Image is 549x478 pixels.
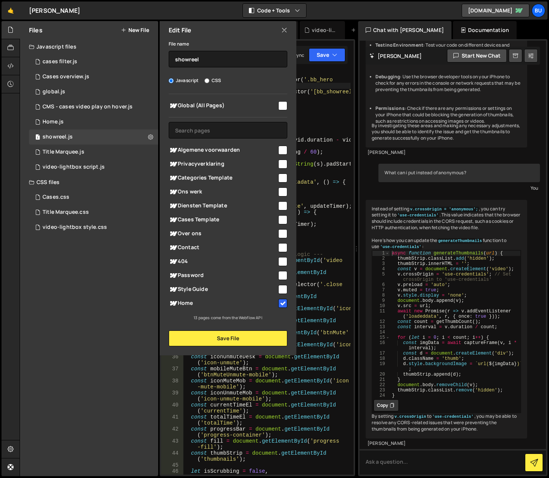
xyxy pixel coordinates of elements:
[43,194,69,201] div: Cases.css
[366,200,527,438] div: Instead of setting , you can try setting it to . This value indicates that the browser should inc...
[169,77,199,84] label: Javascript
[161,462,183,468] div: 45
[161,426,183,438] div: 42
[161,414,183,426] div: 41
[169,243,277,252] span: Contact
[29,6,80,15] div: [PERSON_NAME]
[372,319,390,324] div: 12
[169,101,277,110] span: Global (All Pages)
[169,285,277,294] span: Style Guide
[409,207,479,212] code: v.crossOrigin = 'anonymous';
[369,52,422,59] h2: [PERSON_NAME]
[161,354,183,366] div: 36
[372,282,390,288] div: 6
[358,21,451,39] div: Chat with [PERSON_NAME]
[309,48,345,62] button: Save
[375,42,423,48] strong: Testing Environment
[29,99,158,114] div: 16080/43141.js
[169,40,189,48] label: File name
[378,164,540,182] div: What can i put instead of anonymous?
[372,340,390,351] div: 16
[169,51,287,67] input: Name
[2,2,20,20] a: 🤙
[29,69,158,84] div: 16080/46119.js
[372,330,390,335] div: 14
[462,4,529,17] a: [DOMAIN_NAME]
[169,271,277,280] span: Password
[372,393,390,398] div: 24
[169,330,287,346] button: Save File
[372,351,390,356] div: 17
[194,315,262,320] small: 13 pages come from the Webflow API
[29,220,158,235] div: video-lightbox style.css
[375,42,521,61] li: : Test your code on different devices and browsers to see if the issue is specific to your iPhone...
[169,174,277,183] span: Categories Template
[351,26,383,34] div: New File
[368,149,525,156] div: [PERSON_NAME]
[372,256,390,261] div: 2
[169,160,277,169] span: Privacyverklaring
[29,205,158,220] div: 16080/43930.css
[43,58,77,65] div: cases filter.js
[375,105,405,111] strong: Permissions
[35,135,40,141] span: 1
[532,4,545,17] a: Bu
[312,26,336,34] div: video-lightbox script.js
[29,84,158,99] div: 16080/45708.js
[161,402,183,414] div: 40
[372,298,390,303] div: 9
[169,299,277,308] span: Home
[375,74,521,93] li: : Use the browser developer tools on your iPhone to check for any errors in the console or networ...
[380,184,538,192] div: You
[20,39,158,54] div: Javascript files
[169,78,174,83] input: Javascript
[29,26,43,34] h2: Files
[29,54,158,69] div: 16080/44245.js
[43,73,89,80] div: Cases overview.js
[372,377,390,382] div: 21
[372,266,390,272] div: 4
[169,229,277,238] span: Over ons
[374,399,399,411] button: Copy
[372,303,390,309] div: 10
[438,238,483,244] code: generateThumbnails
[372,335,390,340] div: 15
[372,293,390,298] div: 8
[204,77,221,84] label: CSS
[368,440,525,447] div: [PERSON_NAME]
[29,145,158,160] div: 16080/43931.js
[169,122,287,139] input: Search pages
[372,361,390,372] div: 19
[453,21,517,39] div: Documentation
[372,356,390,361] div: 18
[169,201,277,210] span: Diensten Template
[29,129,158,145] div: showreel.js
[379,244,422,250] code: 'use-credentials'
[372,288,390,293] div: 7
[396,213,439,218] code: 'use-credentials'
[161,450,183,462] div: 44
[43,149,84,155] div: Title Marquee.js
[432,414,474,419] code: 'use-credentials'
[121,27,149,33] button: New File
[43,224,107,231] div: video-lightbox style.css
[29,160,158,175] div: video-lightbox script.js
[372,272,390,282] div: 5
[169,146,277,155] span: Algemene voorwaarden
[243,4,306,17] button: Code + Tools
[372,372,390,377] div: 20
[372,324,390,330] div: 13
[161,438,183,450] div: 43
[29,114,158,129] div: 16080/43136.js
[169,215,277,224] span: Cases Template
[43,209,89,216] div: Title Marquee.css
[161,468,183,474] div: 46
[20,175,158,190] div: CSS files
[43,104,133,110] div: CMS - cases video play on hover.js
[204,78,209,83] input: CSS
[169,26,191,34] h2: Edit File
[43,164,105,170] div: video-lightbox script.js
[372,309,390,319] div: 11
[447,49,507,62] button: Start new chat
